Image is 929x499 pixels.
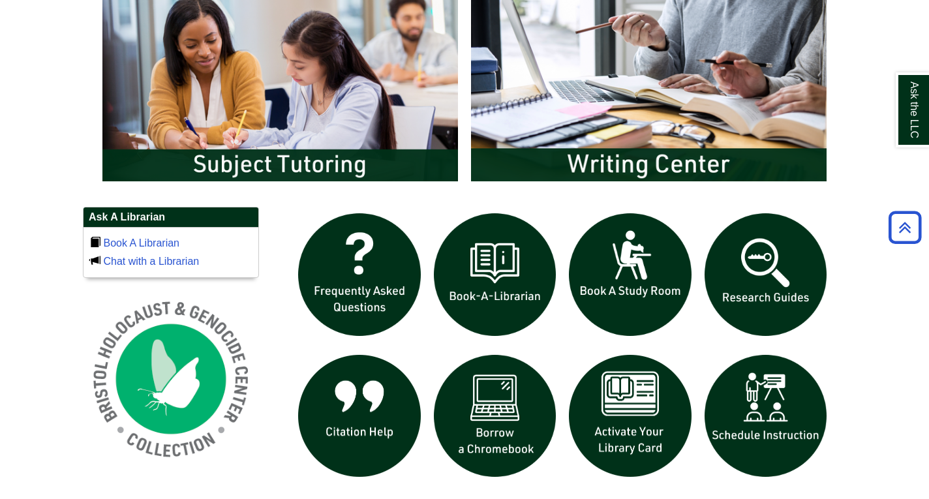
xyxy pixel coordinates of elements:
[427,348,563,484] img: Borrow a chromebook icon links to the borrow a chromebook web page
[103,256,199,267] a: Chat with a Librarian
[562,207,698,342] img: book a study room icon links to book a study room web page
[698,348,834,484] img: For faculty. Schedule Library Instruction icon links to form.
[292,207,427,342] img: frequently asked questions
[292,207,833,489] div: slideshow
[698,207,834,342] img: Research Guides icon links to research guides web page
[427,207,563,342] img: Book a Librarian icon links to book a librarian web page
[562,348,698,484] img: activate Library Card icon links to form to activate student ID into library card
[884,219,926,236] a: Back to Top
[292,348,427,484] img: citation help icon links to citation help guide page
[103,237,179,249] a: Book A Librarian
[83,291,259,467] img: Holocaust and Genocide Collection
[84,207,258,228] h2: Ask A Librarian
